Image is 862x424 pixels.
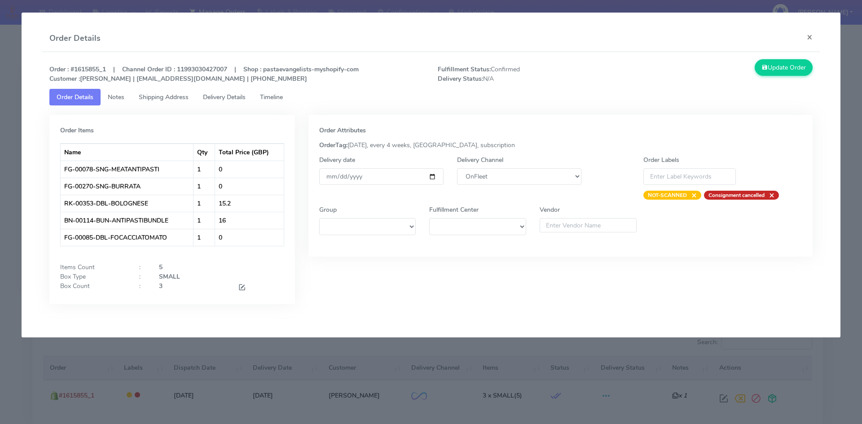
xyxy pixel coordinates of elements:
[159,263,163,271] strong: 5
[61,195,194,212] td: RK-00353-DBL-BOLOGNESE
[61,144,194,161] th: Name
[540,218,637,232] input: Enter Vendor Name
[260,93,283,101] span: Timeline
[49,32,101,44] h4: Order Details
[319,155,355,165] label: Delivery date
[53,281,132,293] div: Box Count
[61,229,194,246] td: FG-00085-DBL-FOCACCIATOMATO
[765,191,774,200] span: ×
[61,212,194,229] td: BN-00114-BUN-ANTIPASTIBUNDLE
[49,65,359,83] strong: Order : #1615855_1 | Channel Order ID : 11993030427007 | Shop : pastaevangelists-myshopify-com [P...
[429,205,479,214] label: Fulfillment Center
[215,195,284,212] td: 15.2
[215,229,284,246] td: 0
[438,65,491,74] strong: Fulfillment Status:
[708,192,765,199] strong: Consignment cancelled
[108,93,124,101] span: Notes
[755,59,813,76] button: Update Order
[319,141,347,149] strong: OrderTag:
[643,168,736,185] input: Enter Label Keywords
[53,262,132,272] div: Items Count
[61,161,194,178] td: FG-00078-SNG-MEATANTIPASTI
[540,205,560,214] label: Vendor
[215,178,284,195] td: 0
[159,282,163,290] strong: 3
[132,281,152,293] div: :
[49,89,813,105] ul: Tabs
[215,144,284,161] th: Total Price (GBP)
[159,272,180,281] strong: SMALL
[687,191,697,200] span: ×
[194,212,215,229] td: 1
[132,262,152,272] div: :
[431,65,625,83] span: Confirmed N/A
[194,161,215,178] td: 1
[139,93,189,101] span: Shipping Address
[312,140,809,150] div: [DATE], every 4 weeks, [GEOGRAPHIC_DATA], subscription
[800,25,820,49] button: Close
[319,205,337,214] label: Group
[49,74,80,83] strong: Customer :
[57,93,93,101] span: Order Details
[438,74,483,83] strong: Delivery Status:
[60,126,94,135] strong: Order Items
[319,126,366,135] strong: Order Attributes
[61,178,194,195] td: FG-00270-SNG-BURRATA
[215,161,284,178] td: 0
[194,195,215,212] td: 1
[194,229,215,246] td: 1
[53,272,132,281] div: Box Type
[203,93,246,101] span: Delivery Details
[648,192,687,199] strong: NOT-SCANNED
[643,155,679,165] label: Order Labels
[457,155,503,165] label: Delivery Channel
[194,178,215,195] td: 1
[194,144,215,161] th: Qty
[215,212,284,229] td: 16
[132,272,152,281] div: :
